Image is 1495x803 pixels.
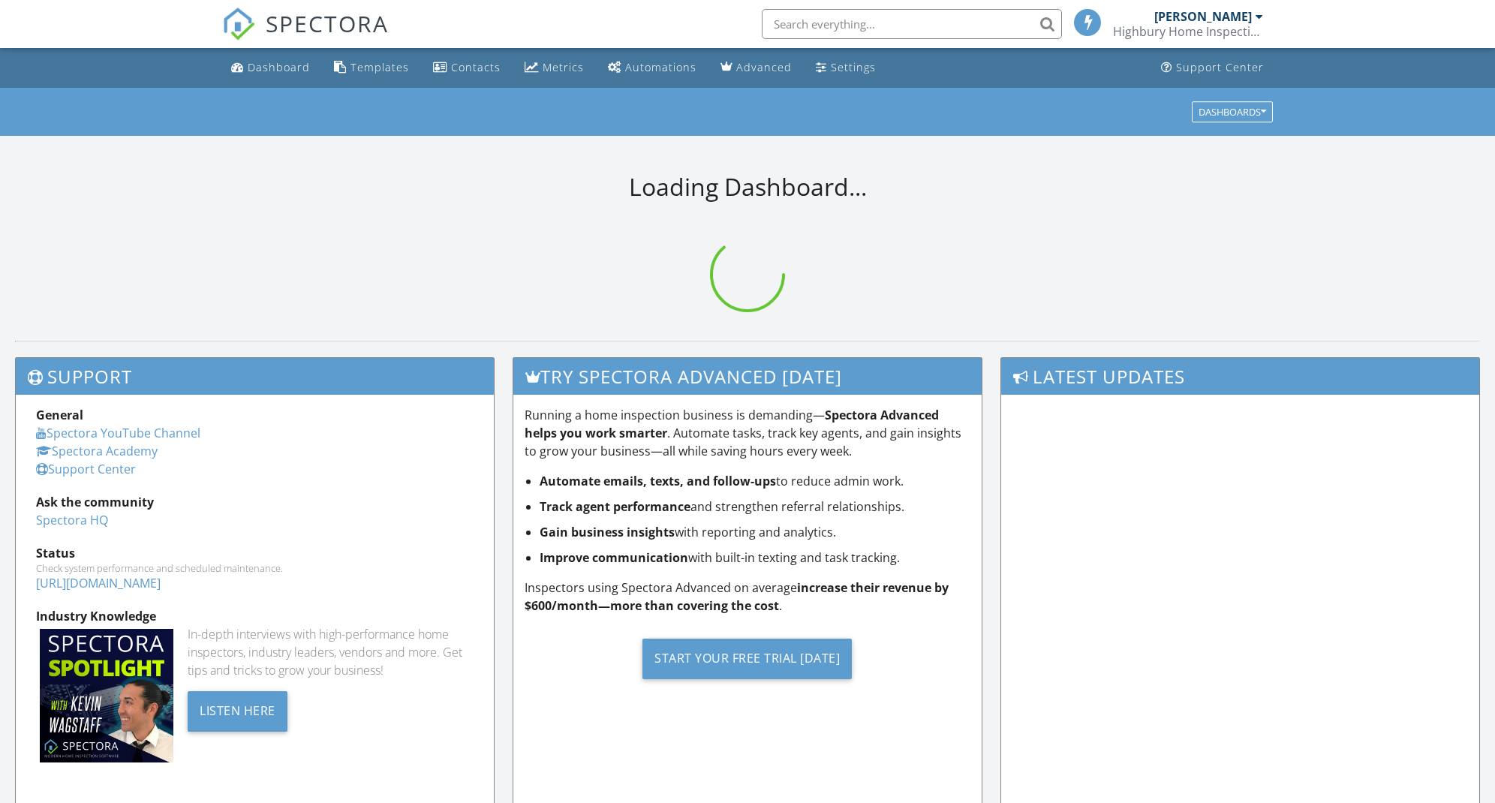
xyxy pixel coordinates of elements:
[625,60,696,74] div: Automations
[525,627,971,690] a: Start Your Free Trial [DATE]
[36,512,108,528] a: Spectora HQ
[736,60,792,74] div: Advanced
[451,60,501,74] div: Contacts
[266,8,389,39] span: SPECTORA
[1199,107,1266,117] div: Dashboards
[525,407,939,441] strong: Spectora Advanced helps you work smarter
[36,562,474,574] div: Check system performance and scheduled maintenance.
[831,60,876,74] div: Settings
[1176,60,1264,74] div: Support Center
[525,579,949,614] strong: increase their revenue by $600/month—more than covering the cost
[543,60,584,74] div: Metrics
[1001,358,1479,395] h3: Latest Updates
[328,54,415,82] a: Templates
[1113,24,1263,39] div: Highbury Home Inspection
[350,60,409,74] div: Templates
[36,493,474,511] div: Ask the community
[40,629,173,762] img: Spectoraspolightmain
[1155,54,1270,82] a: Support Center
[762,9,1062,39] input: Search everything...
[810,54,882,82] a: Settings
[642,639,852,679] div: Start Your Free Trial [DATE]
[36,607,474,625] div: Industry Knowledge
[16,358,494,395] h3: Support
[525,406,971,460] p: Running a home inspection business is demanding— . Automate tasks, track key agents, and gain ins...
[36,443,158,459] a: Spectora Academy
[1154,9,1252,24] div: [PERSON_NAME]
[225,54,316,82] a: Dashboard
[540,473,776,489] strong: Automate emails, texts, and follow-ups
[188,702,287,718] a: Listen Here
[1192,101,1273,122] button: Dashboards
[427,54,507,82] a: Contacts
[540,472,971,490] li: to reduce admin work.
[525,579,971,615] p: Inspectors using Spectora Advanced on average .
[540,498,690,515] strong: Track agent performance
[540,549,688,566] strong: Improve communication
[36,407,83,423] strong: General
[540,523,971,541] li: with reporting and analytics.
[36,575,161,591] a: [URL][DOMAIN_NAME]
[36,425,200,441] a: Spectora YouTube Channel
[540,549,971,567] li: with built-in texting and task tracking.
[714,54,798,82] a: Advanced
[222,20,389,52] a: SPECTORA
[222,8,255,41] img: The Best Home Inspection Software - Spectora
[248,60,310,74] div: Dashboard
[513,358,982,395] h3: Try spectora advanced [DATE]
[188,691,287,732] div: Listen Here
[36,461,136,477] a: Support Center
[36,544,474,562] div: Status
[188,625,473,679] div: In-depth interviews with high-performance home inspectors, industry leaders, vendors and more. Ge...
[602,54,702,82] a: Automations (Basic)
[540,498,971,516] li: and strengthen referral relationships.
[540,524,675,540] strong: Gain business insights
[519,54,590,82] a: Metrics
